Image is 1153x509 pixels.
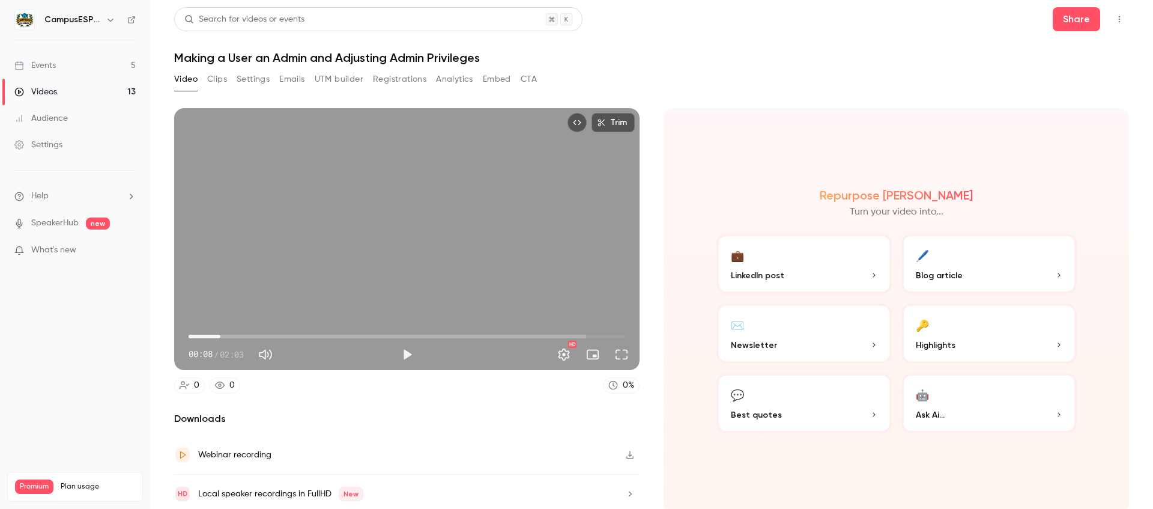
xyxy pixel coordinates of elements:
button: Play [395,343,419,367]
div: Videos [14,86,57,98]
span: 00:08 [189,348,213,361]
button: Mute [253,343,277,367]
div: 0 [229,379,235,392]
h1: Making a User an Admin and Adjusting Admin Privileges [174,50,1129,65]
div: 🤖 [916,385,929,404]
button: ✉️Newsletter [716,303,892,364]
a: 0 [210,377,240,394]
div: 00:08 [189,348,244,361]
div: 💬 [731,385,744,404]
button: 💬Best quotes [716,373,892,433]
span: new [86,218,110,230]
button: Trim [592,113,635,132]
span: / [214,348,219,361]
a: 0% [603,377,640,394]
button: Full screen [610,343,634,367]
img: CampusESP Academy [15,10,34,29]
a: SpeakerHub [31,217,79,230]
span: Best quotes [731,409,782,421]
div: 0 [194,379,199,392]
div: ✉️ [731,315,744,334]
button: Share [1053,7,1100,31]
span: Help [31,190,49,203]
span: Highlights [916,339,955,352]
span: Plan usage [61,482,135,492]
span: New [339,487,363,501]
div: HD [568,341,576,348]
div: 💼 [731,246,744,264]
span: What's new [31,244,76,257]
div: Local speaker recordings in FullHD [198,487,363,501]
button: CTA [521,70,537,89]
h6: CampusESP Academy [44,14,101,26]
div: 🖊️ [916,246,929,264]
div: Events [14,59,56,72]
button: Clips [207,70,227,89]
a: 0 [174,377,205,394]
button: 🤖Ask Ai... [901,373,1077,433]
li: help-dropdown-opener [14,190,136,203]
span: 02:03 [220,348,244,361]
button: 🔑Highlights [901,303,1077,364]
button: Embed [483,70,511,89]
button: Top Bar Actions [1110,10,1129,29]
button: Emails [279,70,304,89]
p: Turn your video into... [850,205,943,219]
iframe: Noticeable Trigger [121,245,136,256]
span: Ask Ai... [916,409,945,421]
button: Registrations [373,70,426,89]
button: Settings [552,343,576,367]
h2: Downloads [174,412,640,426]
div: Audience [14,112,68,124]
span: LinkedIn post [731,269,784,282]
button: Settings [237,70,270,89]
div: 0 % [623,379,634,392]
span: Newsletter [731,339,777,352]
div: Search for videos or events [184,13,304,26]
button: Analytics [436,70,473,89]
h2: Repurpose [PERSON_NAME] [820,188,973,203]
button: 💼LinkedIn post [716,234,892,294]
span: Premium [15,480,53,494]
div: Settings [14,139,62,151]
button: Video [174,70,198,89]
button: Turn on miniplayer [581,343,605,367]
button: 🖊️Blog article [901,234,1077,294]
button: UTM builder [315,70,363,89]
button: Embed video [567,113,587,132]
div: 🔑 [916,315,929,334]
div: Webinar recording [198,448,271,462]
span: Blog article [916,269,963,282]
